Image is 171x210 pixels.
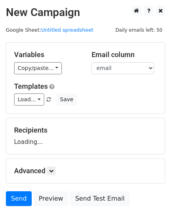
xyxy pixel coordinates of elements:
[56,93,77,106] button: Save
[14,126,157,135] h5: Recipients
[92,50,157,59] h5: Email column
[14,167,157,175] h5: Advanced
[113,26,165,34] span: Daily emails left: 50
[14,93,44,106] a: Load...
[14,126,157,146] div: Loading...
[6,27,94,33] small: Google Sheet:
[41,27,93,33] a: Untitled spreadsheet
[6,6,165,19] h2: New Campaign
[14,50,80,59] h5: Variables
[6,191,32,206] a: Send
[34,191,68,206] a: Preview
[14,62,62,74] a: Copy/paste...
[70,191,130,206] a: Send Test Email
[113,27,165,33] a: Daily emails left: 50
[14,82,48,90] a: Templates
